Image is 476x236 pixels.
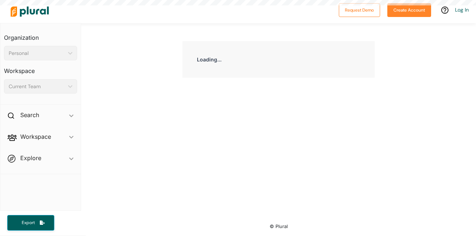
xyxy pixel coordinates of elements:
[339,6,380,13] a: Request Demo
[455,7,469,13] a: Log In
[9,83,65,90] div: Current Team
[7,215,54,231] button: Export
[9,50,65,57] div: Personal
[387,6,431,13] a: Create Account
[17,220,40,226] span: Export
[270,224,288,229] small: © Plural
[4,60,77,76] h3: Workspace
[339,3,380,17] button: Request Demo
[20,111,39,119] h2: Search
[182,41,374,78] div: Loading...
[4,27,77,43] h3: Organization
[387,3,431,17] button: Create Account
